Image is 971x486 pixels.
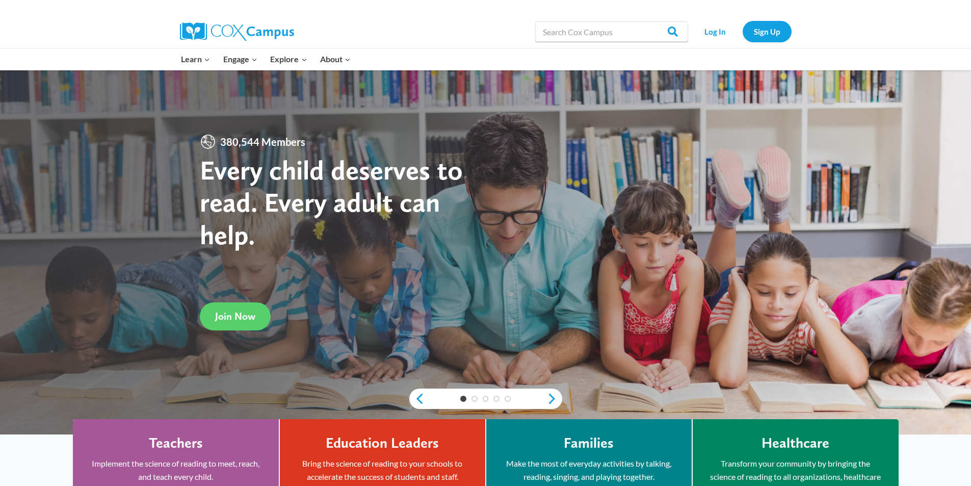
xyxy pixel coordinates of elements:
[564,434,614,452] h4: Families
[471,396,478,402] a: 2
[693,21,792,42] nav: Secondary Navigation
[502,457,676,483] p: Make the most of everyday activities by talking, reading, singing, and playing together.
[295,457,470,483] p: Bring the science of reading to your schools to accelerate the success of students and staff.
[505,396,511,402] a: 5
[693,21,738,42] a: Log In
[743,21,792,42] a: Sign Up
[483,396,489,402] a: 3
[326,434,439,452] h4: Education Leaders
[88,457,264,483] p: Implement the science of reading to meet, reach, and teach every child.
[547,393,562,405] a: next
[180,22,294,41] img: Cox Campus
[762,434,829,452] h4: Healthcare
[535,21,688,42] input: Search Cox Campus
[216,134,309,150] span: 380,544 Members
[215,310,255,322] span: Join Now
[181,53,210,66] span: Learn
[223,53,257,66] span: Engage
[175,48,357,70] nav: Primary Navigation
[409,389,562,409] div: content slider buttons
[149,434,203,452] h4: Teachers
[460,396,466,402] a: 1
[409,393,425,405] a: previous
[320,53,351,66] span: About
[493,396,500,402] a: 4
[200,154,463,251] strong: Every child deserves to read. Every adult can help.
[270,53,307,66] span: Explore
[200,302,271,330] a: Join Now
